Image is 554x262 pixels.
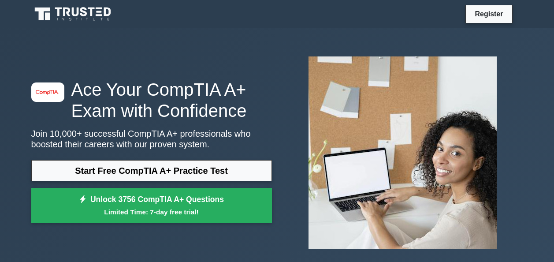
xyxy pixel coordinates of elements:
small: Limited Time: 7-day free trial! [42,207,261,217]
a: Unlock 3756 CompTIA A+ QuestionsLimited Time: 7-day free trial! [31,188,272,223]
a: Register [469,8,508,19]
p: Join 10,000+ successful CompTIA A+ professionals who boosted their careers with our proven system. [31,128,272,150]
h1: Ace Your CompTIA A+ Exam with Confidence [31,79,272,121]
a: Start Free CompTIA A+ Practice Test [31,160,272,181]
